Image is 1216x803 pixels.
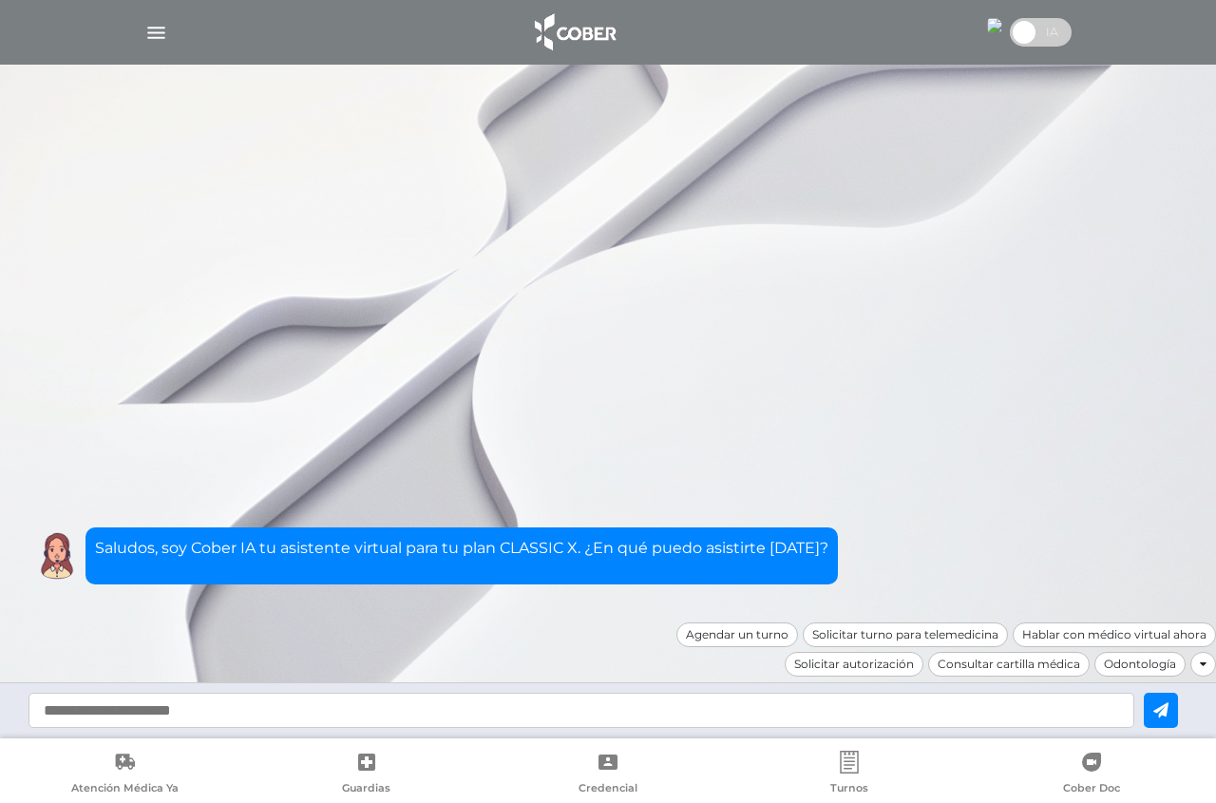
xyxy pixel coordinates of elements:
p: Saludos, soy Cober IA tu asistente virtual para tu plan CLASSIC X. ¿En qué puedo asistirte [DATE]? [95,537,828,560]
a: Cober Doc [971,751,1212,799]
div: Agendar un turno [676,622,798,647]
a: Guardias [245,751,486,799]
div: Solicitar autorización [785,652,923,677]
img: logo_cober_home-white.png [524,10,624,55]
span: Atención Médica Ya [71,781,179,798]
span: Cober Doc [1063,781,1120,798]
a: Atención Médica Ya [4,751,245,799]
span: Credencial [579,781,637,798]
span: Turnos [830,781,868,798]
a: Turnos [729,751,970,799]
span: Guardias [342,781,390,798]
div: Solicitar turno para telemedicina [803,622,1008,647]
img: Cober_menu-lines-white.svg [144,21,168,45]
div: Hablar con médico virtual ahora [1013,622,1216,647]
div: Consultar cartilla médica [928,652,1090,677]
img: Cober IA [33,532,81,580]
img: 7294 [987,18,1002,33]
div: Odontología [1094,652,1186,677]
a: Credencial [487,751,729,799]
